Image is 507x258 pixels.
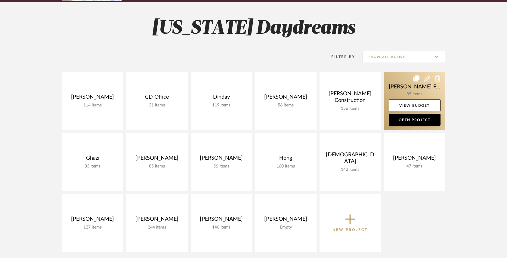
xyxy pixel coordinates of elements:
[131,225,183,230] div: 244 items
[37,17,470,40] h2: [US_STATE] Daydreams
[260,225,312,230] div: Empty
[131,103,183,108] div: 31 items
[324,106,376,111] div: 156 items
[260,216,312,225] div: [PERSON_NAME]
[196,94,247,103] div: Dinday
[67,155,119,164] div: Ghazi
[196,164,247,169] div: 56 items
[324,54,355,60] div: Filter By
[260,164,312,169] div: 160 items
[324,91,376,106] div: [PERSON_NAME] Construction
[389,155,441,164] div: [PERSON_NAME]
[260,155,312,164] div: Hong
[196,155,247,164] div: [PERSON_NAME]
[260,94,312,103] div: [PERSON_NAME]
[389,114,441,126] a: Open Project
[196,216,247,225] div: [PERSON_NAME]
[389,164,441,169] div: 47 items
[324,167,376,172] div: 142 items
[131,216,183,225] div: [PERSON_NAME]
[196,103,247,108] div: 119 items
[131,164,183,169] div: 85 items
[389,99,441,111] a: View Budget
[67,225,119,230] div: 127 items
[67,103,119,108] div: 114 items
[67,94,119,103] div: [PERSON_NAME]
[67,164,119,169] div: 33 items
[131,155,183,164] div: [PERSON_NAME]
[196,225,247,230] div: 140 items
[324,152,376,167] div: [DEMOGRAPHIC_DATA]
[260,103,312,108] div: 56 items
[67,216,119,225] div: [PERSON_NAME]
[320,194,381,252] button: New Project
[332,227,368,233] p: New Project
[131,94,183,103] div: CD Office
